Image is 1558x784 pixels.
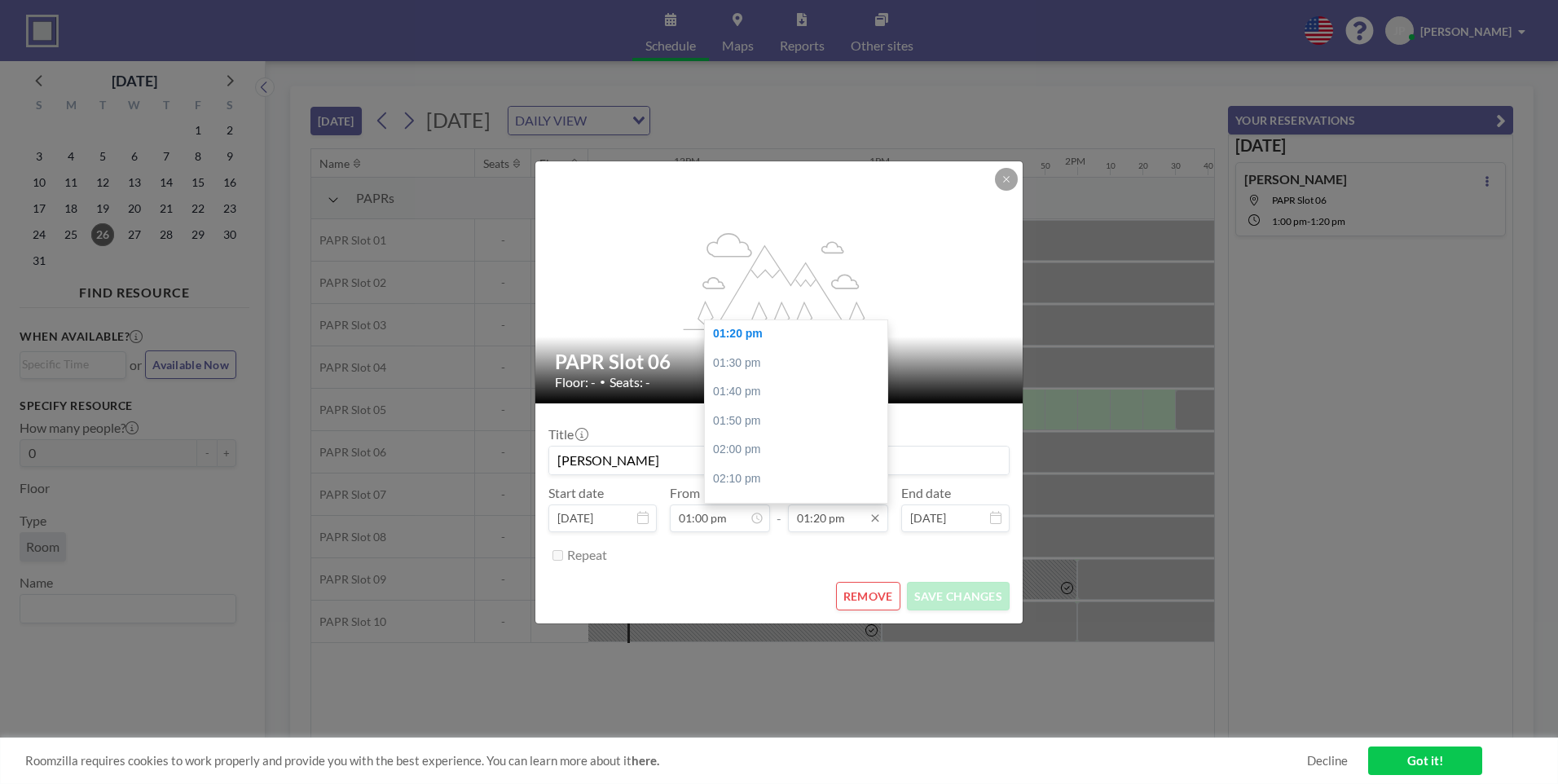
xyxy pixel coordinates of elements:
[1307,753,1348,769] a: Decline
[549,447,1009,474] input: (No title)
[555,350,1005,374] h2: PAPR Slot 06
[705,349,896,378] div: 01:30 pm
[548,426,587,443] label: Title
[548,485,604,501] label: Start date
[567,547,607,563] label: Repeat
[777,491,781,526] span: -
[705,407,896,436] div: 01:50 pm
[670,485,700,501] label: From
[705,435,896,465] div: 02:00 pm
[600,376,605,388] span: •
[632,753,659,768] a: here.
[705,377,896,407] div: 01:40 pm
[555,374,596,390] span: Floor: -
[907,582,1010,610] button: SAVE CHANGES
[25,753,1307,769] span: Roomzilla requires cookies to work properly and provide you with the best experience. You can lea...
[705,465,896,494] div: 02:10 pm
[1368,747,1482,775] a: Got it!
[705,319,896,349] div: 01:20 pm
[901,485,951,501] label: End date
[836,582,900,610] button: REMOVE
[610,374,650,390] span: Seats: -
[705,494,896,523] div: 02:20 pm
